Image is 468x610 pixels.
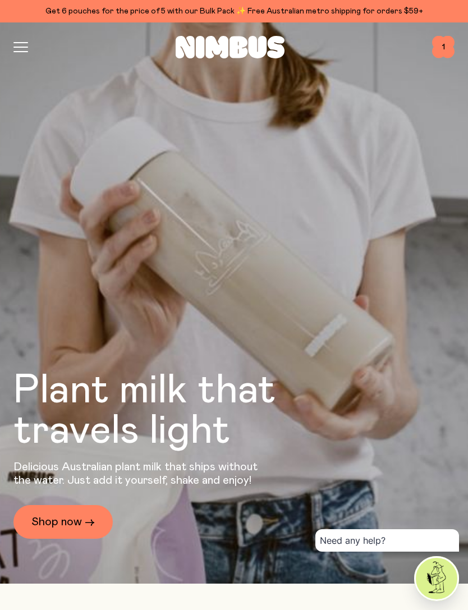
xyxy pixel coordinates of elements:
p: Delicious Australian plant milk that ships without the water. Just add it yourself, shake and enjoy! [13,460,265,487]
img: agent [416,558,457,599]
div: Need any help? [315,529,459,552]
a: Shop now → [13,505,113,539]
div: Get 6 pouches for the price of 5 with our Bulk Pack ✨ Free Australian metro shipping for orders $59+ [13,4,455,18]
button: 1 [432,36,455,58]
h1: Plant milk that travels light [13,370,337,451]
